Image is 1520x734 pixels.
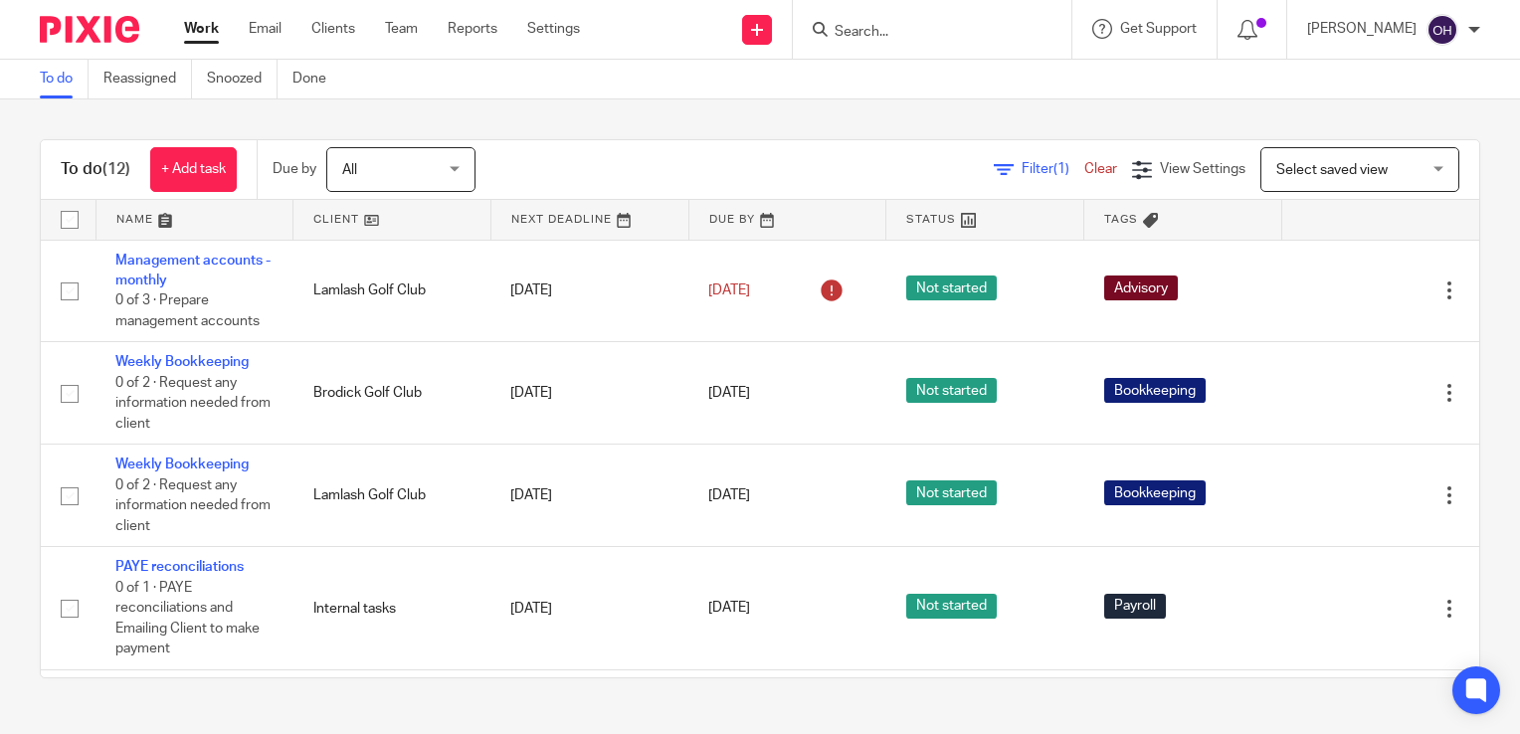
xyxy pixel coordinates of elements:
[273,159,316,179] p: Due by
[1426,14,1458,46] img: svg%3E
[115,254,271,287] a: Management accounts - monthly
[293,547,491,670] td: Internal tasks
[1104,275,1178,300] span: Advisory
[708,488,750,502] span: [DATE]
[1022,162,1084,176] span: Filter
[1120,22,1197,36] span: Get Support
[906,378,997,403] span: Not started
[115,560,244,574] a: PAYE reconciliations
[906,480,997,505] span: Not started
[115,478,271,533] span: 0 of 2 · Request any information needed from client
[293,240,491,342] td: Lamlash Golf Club
[115,376,271,431] span: 0 of 2 · Request any information needed from client
[490,445,688,547] td: [DATE]
[207,60,278,98] a: Snoozed
[385,19,418,39] a: Team
[115,355,249,369] a: Weekly Bookkeeping
[1104,214,1138,225] span: Tags
[708,602,750,616] span: [DATE]
[448,19,497,39] a: Reports
[906,275,997,300] span: Not started
[150,147,237,192] a: + Add task
[249,19,282,39] a: Email
[490,240,688,342] td: [DATE]
[311,19,355,39] a: Clients
[1104,594,1166,619] span: Payroll
[292,60,341,98] a: Done
[1104,378,1206,403] span: Bookkeeping
[906,594,997,619] span: Not started
[833,24,1012,42] input: Search
[527,19,580,39] a: Settings
[1104,480,1206,505] span: Bookkeeping
[1053,162,1069,176] span: (1)
[293,342,491,445] td: Brodick Golf Club
[102,161,130,177] span: (12)
[1084,162,1117,176] a: Clear
[1160,162,1245,176] span: View Settings
[293,445,491,547] td: Lamlash Golf Club
[40,16,139,43] img: Pixie
[342,163,357,177] span: All
[490,547,688,670] td: [DATE]
[708,386,750,400] span: [DATE]
[490,342,688,445] td: [DATE]
[40,60,89,98] a: To do
[115,458,249,471] a: Weekly Bookkeeping
[115,581,260,656] span: 0 of 1 · PAYE reconciliations and Emailing Client to make payment
[103,60,192,98] a: Reassigned
[184,19,219,39] a: Work
[1276,163,1388,177] span: Select saved view
[61,159,130,180] h1: To do
[115,293,260,328] span: 0 of 3 · Prepare management accounts
[1307,19,1417,39] p: [PERSON_NAME]
[708,283,750,297] span: [DATE]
